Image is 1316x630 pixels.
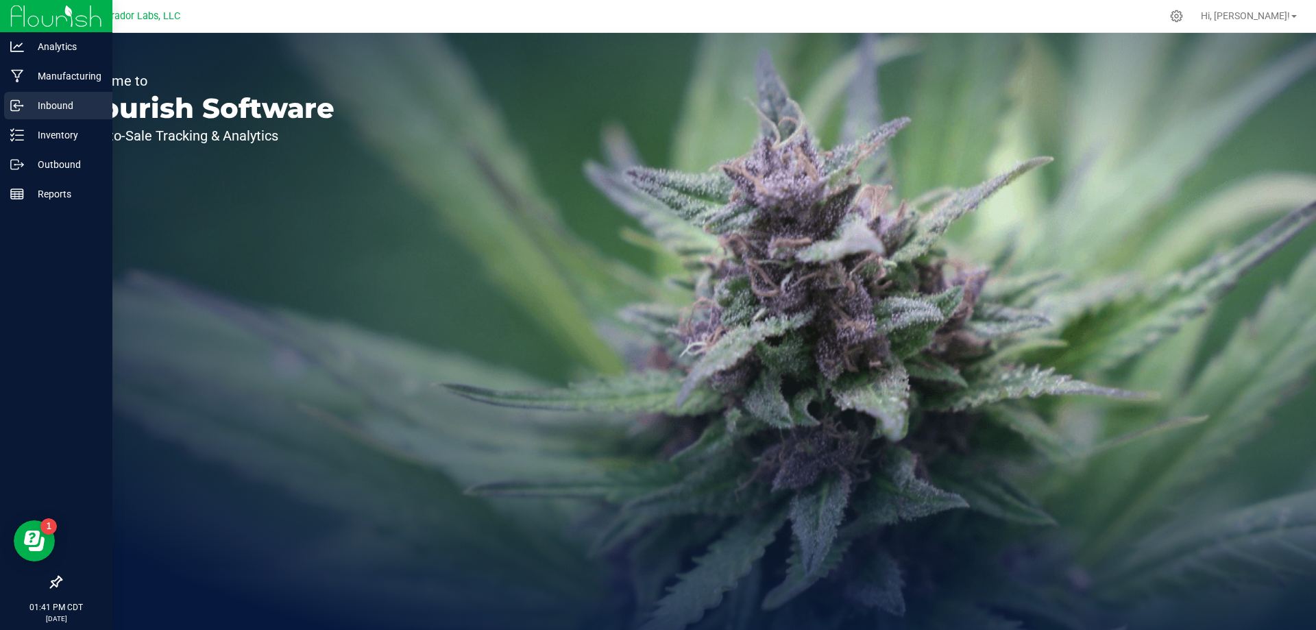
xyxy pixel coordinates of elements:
[10,187,24,201] inline-svg: Reports
[10,99,24,112] inline-svg: Inbound
[6,614,106,624] p: [DATE]
[40,518,57,535] iframe: Resource center unread badge
[74,95,334,122] p: Flourish Software
[24,97,106,114] p: Inbound
[24,68,106,84] p: Manufacturing
[24,38,106,55] p: Analytics
[24,127,106,143] p: Inventory
[6,601,106,614] p: 01:41 PM CDT
[24,186,106,202] p: Reports
[10,158,24,171] inline-svg: Outbound
[14,520,55,561] iframe: Resource center
[10,69,24,83] inline-svg: Manufacturing
[10,40,24,53] inline-svg: Analytics
[74,74,334,88] p: Welcome to
[10,128,24,142] inline-svg: Inventory
[99,10,180,22] span: Curador Labs, LLC
[24,156,106,173] p: Outbound
[74,129,334,143] p: Seed-to-Sale Tracking & Analytics
[1201,10,1290,21] span: Hi, [PERSON_NAME]!
[1168,10,1185,23] div: Manage settings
